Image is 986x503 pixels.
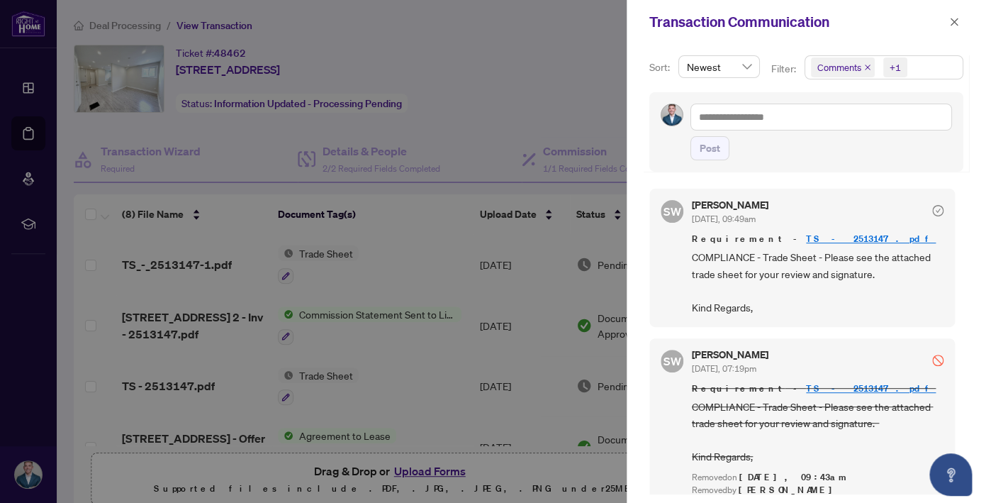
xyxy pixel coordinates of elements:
[890,60,901,74] div: +1
[649,11,945,33] div: Transaction Communication
[692,200,768,210] h5: [PERSON_NAME]
[739,471,848,483] span: [DATE], 09:43am
[663,352,681,370] span: SW
[932,205,943,216] span: check-circle
[692,399,943,465] span: COMPLIANCE - Trade Sheet - Please see the attached trade sheet for your review and signature. Kin...
[932,355,943,366] span: stop
[739,484,840,496] span: [PERSON_NAME]
[661,104,683,126] img: Profile Icon
[687,56,751,77] span: Newest
[649,60,673,75] p: Sort:
[864,64,871,71] span: close
[690,136,729,160] button: Post
[692,382,943,396] span: Requirement -
[692,214,756,224] span: [DATE], 09:49am
[692,484,943,497] div: Removed by
[806,382,936,394] a: TS - 2513147.pdf
[692,363,756,374] span: [DATE], 07:19pm
[692,249,943,316] span: COMPLIANCE - Trade Sheet - Please see the attached trade sheet for your review and signature. Kin...
[692,350,768,360] h5: [PERSON_NAME]
[692,232,943,246] span: Requirement -
[692,471,943,485] div: Removed on
[949,17,959,27] span: close
[929,453,972,496] button: Open asap
[811,57,875,77] span: Comments
[663,203,681,221] span: SW
[771,61,798,77] p: Filter:
[806,233,936,245] a: TS - 2513147.pdf
[817,60,861,74] span: Comments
